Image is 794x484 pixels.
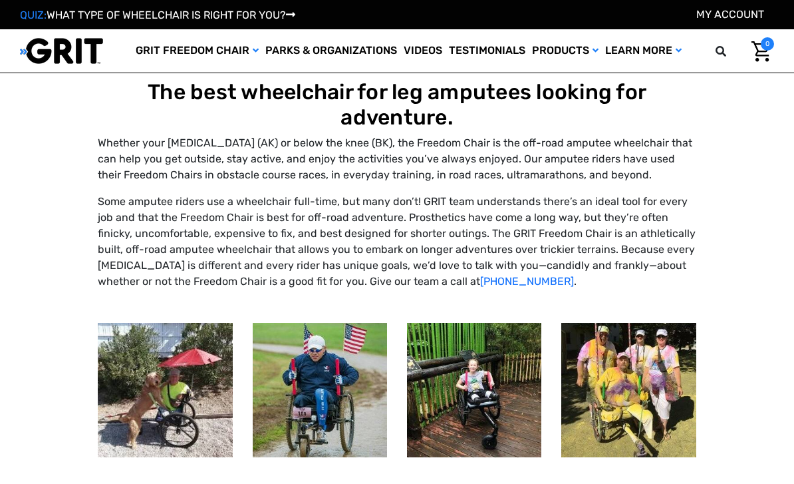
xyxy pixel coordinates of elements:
a: QUIZ:WHAT TYPE OF WHEELCHAIR IS RIGHT FOR YOU? [20,9,295,21]
p: Whether your [MEDICAL_DATA] (AK) or below the knee (BK), the Freedom Chair is the off-road ampute... [98,135,696,183]
a: Cart with 0 items [741,37,774,65]
span: QUIZ: [20,9,47,21]
h2: The best wheelchair for leg amputees looking for adventure. [98,79,696,130]
a: Videos [400,29,446,73]
input: Search [735,37,741,65]
p: Some amputee riders use a wheelchair full-time, but many don’t! GRIT team understands there’s an ... [98,194,696,290]
a: Account [696,8,764,21]
a: Products [529,29,602,73]
a: Learn More [602,29,685,73]
img: GRIT All-Terrain Wheelchair and Mobility Equipment [20,37,103,65]
a: [PHONE_NUMBER] [480,275,574,288]
a: Parks & Organizations [262,29,400,73]
a: Testimonials [446,29,529,73]
img: Cart [751,41,771,62]
a: GRIT Freedom Chair [132,29,262,73]
span: 0 [761,37,774,51]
